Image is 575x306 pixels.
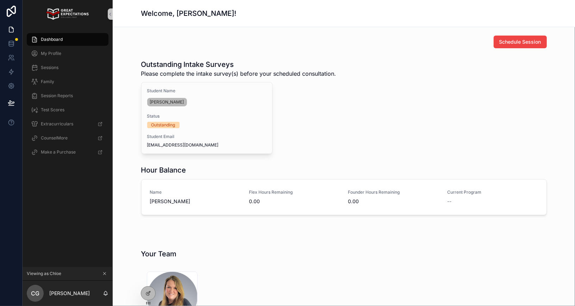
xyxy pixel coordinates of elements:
div: scrollable content [23,28,113,168]
span: 0.00 [348,198,439,205]
span: Status [147,113,267,119]
span: Extracurriculars [41,121,73,127]
a: [PERSON_NAME] [147,98,187,106]
a: Family [27,75,108,88]
span: Family [41,79,54,85]
span: Make a Purchase [41,149,76,155]
span: Viewing as Chloe [27,271,61,276]
span: Flex Hours Remaining [249,189,340,195]
img: App logo [46,8,88,20]
span: Session Reports [41,93,73,99]
span: [EMAIL_ADDRESS][DOMAIN_NAME] [147,142,267,148]
span: Sessions [41,65,58,70]
span: -- [447,198,451,205]
div: Outstanding [151,122,175,128]
a: My Profile [27,47,108,60]
h1: Welcome, [PERSON_NAME]! [141,8,237,18]
span: My Profile [41,51,61,56]
a: Make a Purchase [27,146,108,158]
h1: Your Team [141,249,177,259]
span: CounselMore [41,135,68,141]
span: [PERSON_NAME] [150,198,241,205]
span: Student Name [147,88,267,94]
a: Sessions [27,61,108,74]
a: Session Reports [27,89,108,102]
span: Current Program [447,189,538,195]
span: 0.00 [249,198,340,205]
a: CounselMore [27,132,108,144]
a: Dashboard [27,33,108,46]
span: Dashboard [41,37,63,42]
span: [PERSON_NAME] [150,99,184,105]
a: Test Scores [27,104,108,116]
span: Student Email [147,134,267,139]
span: CG [31,289,39,298]
span: Name [150,189,241,195]
span: Schedule Session [499,38,541,45]
a: Extracurriculars [27,118,108,130]
span: Please complete the intake survey(s) before your scheduled consultation. [141,69,336,78]
h1: Outstanding Intake Surveys [141,60,336,69]
span: Founder Hours Remaining [348,189,439,195]
button: Schedule Session [494,36,547,48]
h1: Hour Balance [141,165,186,175]
p: [PERSON_NAME] [49,290,90,297]
span: Test Scores [41,107,64,113]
